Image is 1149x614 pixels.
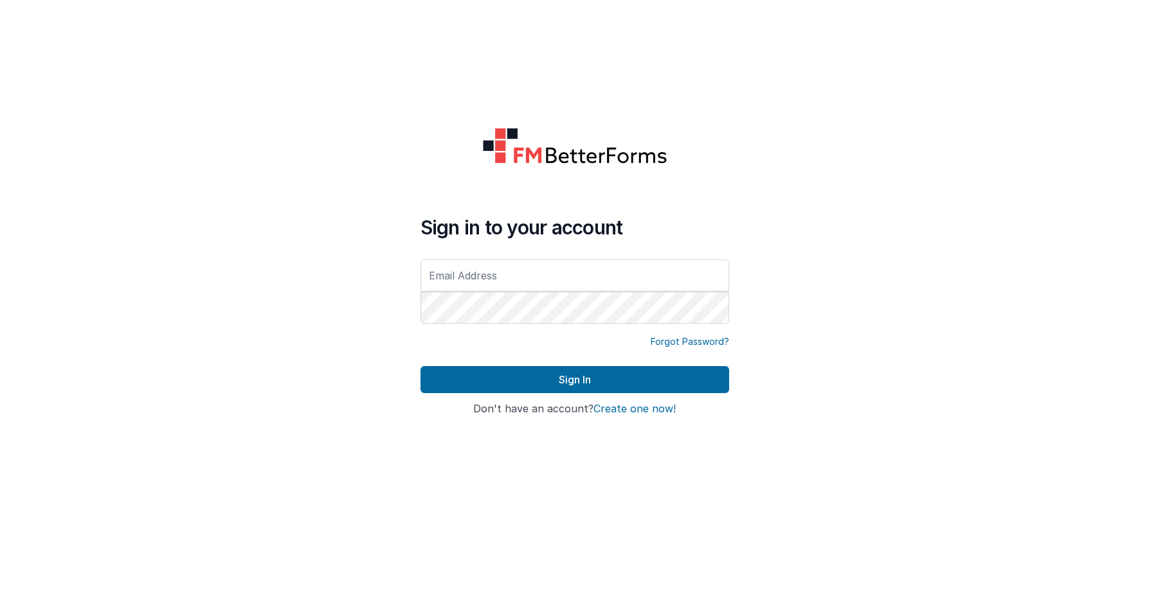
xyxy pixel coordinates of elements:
[421,403,729,415] h4: Don't have an account?
[593,403,676,415] button: Create one now!
[651,335,729,348] a: Forgot Password?
[421,366,729,393] button: Sign In
[421,259,729,292] input: Email Address
[421,216,729,239] h4: Sign in to your account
